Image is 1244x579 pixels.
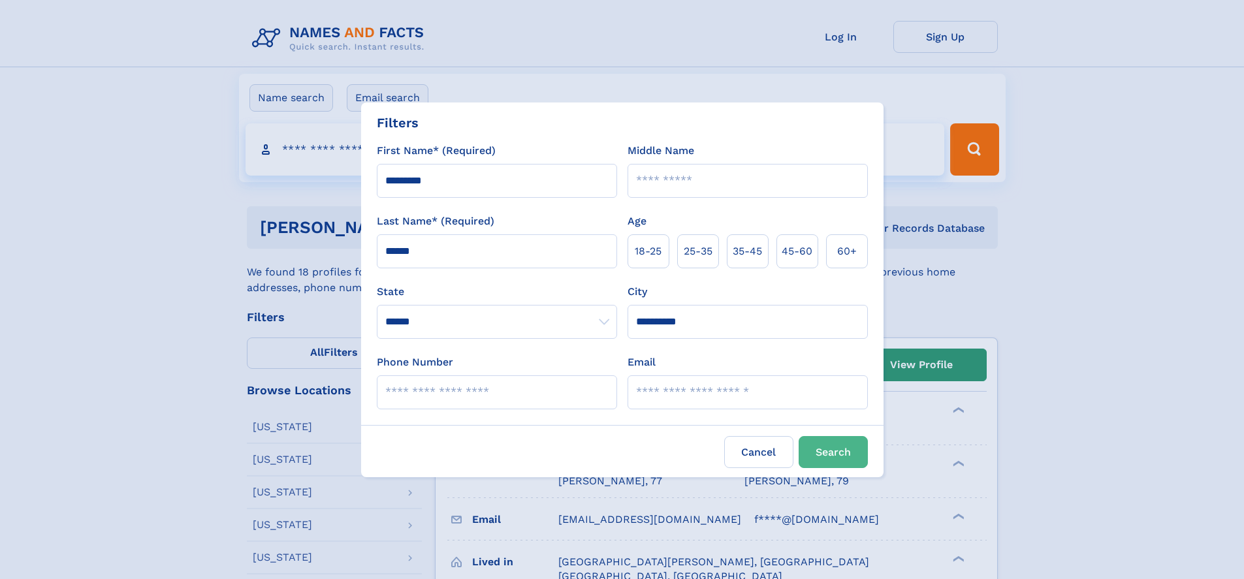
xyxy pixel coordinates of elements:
[377,143,496,159] label: First Name* (Required)
[377,213,494,229] label: Last Name* (Required)
[377,284,617,300] label: State
[684,243,712,259] span: 25‑35
[782,243,812,259] span: 45‑60
[635,243,662,259] span: 18‑25
[628,284,647,300] label: City
[733,243,762,259] span: 35‑45
[628,213,646,229] label: Age
[377,113,419,133] div: Filters
[799,436,868,468] button: Search
[628,143,694,159] label: Middle Name
[377,354,453,370] label: Phone Number
[628,354,656,370] label: Email
[724,436,793,468] label: Cancel
[837,243,857,259] span: 60+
